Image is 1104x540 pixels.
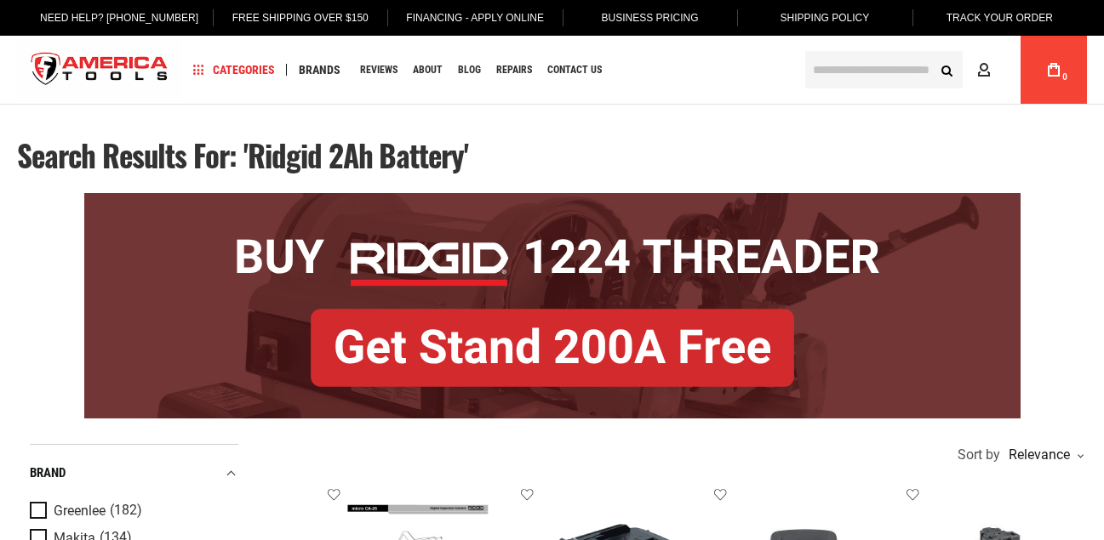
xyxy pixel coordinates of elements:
span: 0 [1062,72,1067,82]
span: Contact Us [547,65,602,75]
span: Categories [193,64,275,76]
span: (182) [110,503,142,518]
div: Relevance [1004,448,1083,462]
a: store logo [17,38,182,102]
span: Blog [458,65,481,75]
span: Sort by [958,448,1000,462]
a: Categories [186,59,283,82]
a: Contact Us [540,59,609,82]
div: Brand [30,462,238,485]
span: Reviews [360,65,398,75]
span: Shipping Policy [781,12,870,24]
span: Search results for: 'ridgid 2Ah battery' [17,133,468,177]
a: Greenlee (182) [30,502,234,520]
a: Blog [450,59,489,82]
a: Repairs [489,59,540,82]
span: About [413,65,443,75]
a: BOGO: Buy RIDGID® 1224 Threader, Get Stand 200A Free! [84,193,1021,206]
span: Greenlee [54,503,106,519]
img: BOGO: Buy RIDGID® 1224 Threader, Get Stand 200A Free! [84,193,1021,418]
span: Brands [299,64,340,76]
a: About [405,59,450,82]
a: Reviews [352,59,405,82]
a: Brands [291,59,348,82]
span: Repairs [496,65,532,75]
img: America Tools [17,38,182,102]
button: Search [930,54,963,86]
a: 0 [1038,36,1070,104]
